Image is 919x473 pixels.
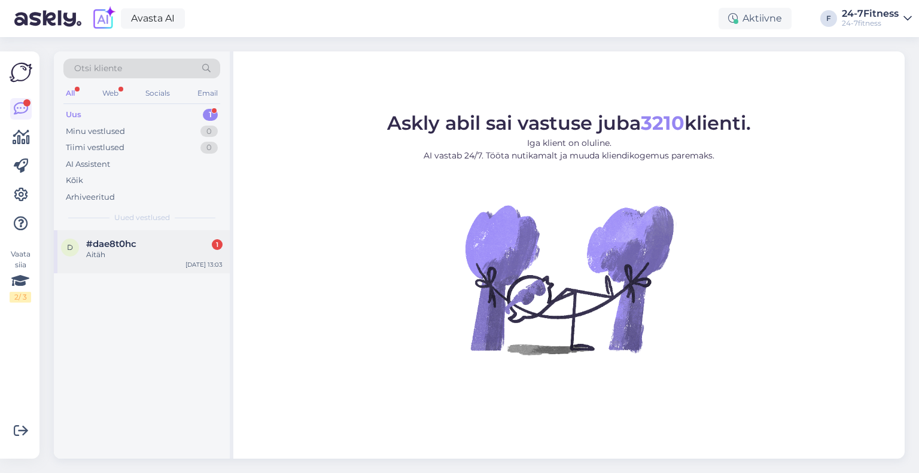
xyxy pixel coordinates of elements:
[74,62,122,75] span: Otsi kliente
[842,9,912,28] a: 24-7Fitness24-7fitness
[719,8,792,29] div: Aktiivne
[91,6,116,31] img: explore-ai
[63,86,77,101] div: All
[212,239,223,250] div: 1
[195,86,220,101] div: Email
[114,212,170,223] span: Uued vestlused
[820,10,837,27] div: F
[641,111,684,135] b: 3210
[121,8,185,29] a: Avasta AI
[66,175,83,187] div: Kõik
[143,86,172,101] div: Socials
[67,243,73,252] span: d
[387,137,751,162] p: Iga klient on oluline. AI vastab 24/7. Tööta nutikamalt ja muuda kliendikogemus paremaks.
[203,109,218,121] div: 1
[10,249,31,303] div: Vaata siia
[185,260,223,269] div: [DATE] 13:03
[66,191,115,203] div: Arhiveeritud
[10,61,32,84] img: Askly Logo
[387,111,751,135] span: Askly abil sai vastuse juba klienti.
[66,158,110,170] div: AI Assistent
[100,86,121,101] div: Web
[842,19,899,28] div: 24-7fitness
[200,126,218,138] div: 0
[86,239,136,249] span: #dae8t0hc
[10,292,31,303] div: 2 / 3
[66,142,124,154] div: Tiimi vestlused
[200,142,218,154] div: 0
[842,9,899,19] div: 24-7Fitness
[66,109,81,121] div: Uus
[66,126,125,138] div: Minu vestlused
[86,249,223,260] div: Aitäh
[461,172,677,387] img: No Chat active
